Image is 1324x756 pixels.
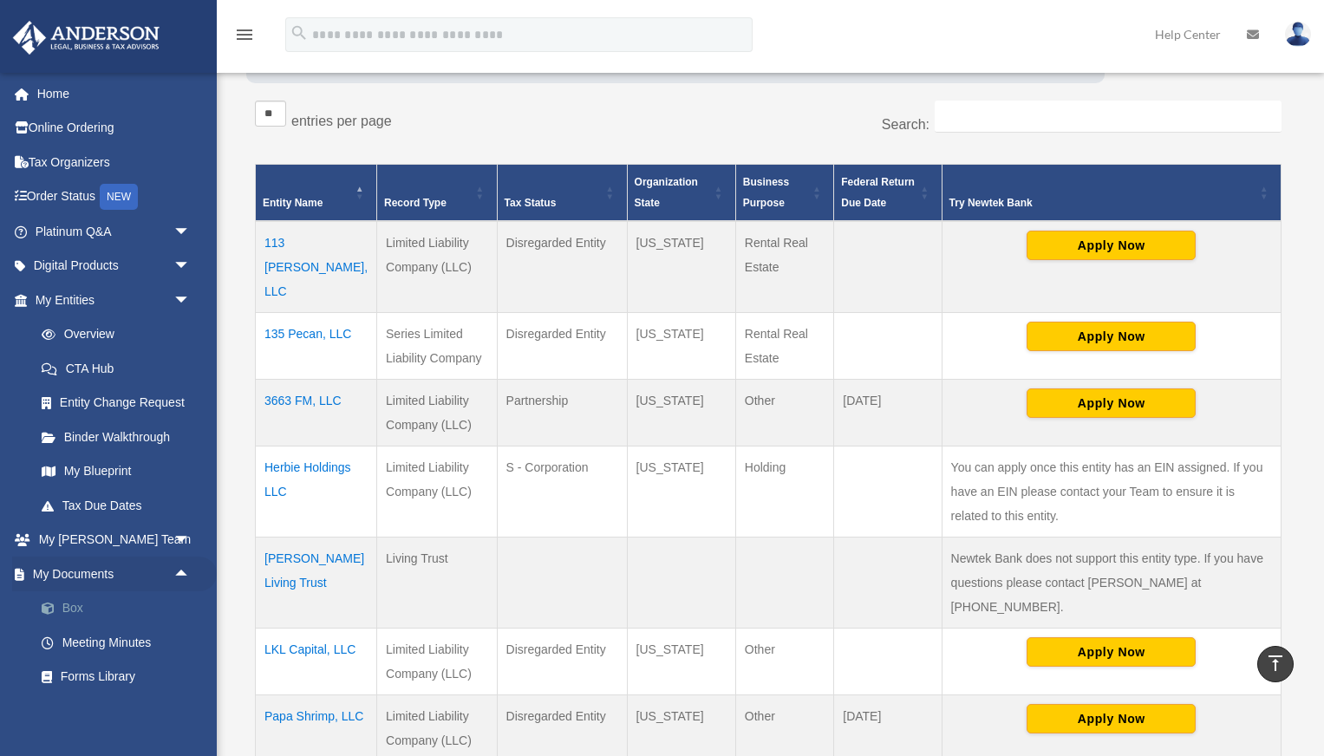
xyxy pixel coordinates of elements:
[627,629,735,695] td: [US_STATE]
[256,538,377,629] td: [PERSON_NAME] Living Trust
[24,488,208,523] a: Tax Due Dates
[24,420,208,454] a: Binder Walkthrough
[942,165,1281,222] th: Try Newtek Bank : Activate to sort
[627,380,735,446] td: [US_STATE]
[12,214,217,249] a: Platinum Q&Aarrow_drop_down
[8,21,165,55] img: Anderson Advisors Platinum Portal
[1285,22,1311,47] img: User Pic
[12,111,217,146] a: Online Ordering
[735,629,833,695] td: Other
[256,380,377,446] td: 3663 FM, LLC
[505,197,557,209] span: Tax Status
[256,446,377,538] td: Herbie Holdings LLC
[627,221,735,313] td: [US_STATE]
[1027,637,1196,667] button: Apply Now
[12,557,217,591] a: My Documentsarrow_drop_up
[1027,388,1196,418] button: Apply Now
[256,629,377,695] td: LKL Capital, LLC
[377,538,498,629] td: Living Trust
[942,446,1281,538] td: You can apply once this entity has an EIN assigned. If you have an EIN please contact your Team t...
[627,446,735,538] td: [US_STATE]
[173,249,208,284] span: arrow_drop_down
[173,523,208,558] span: arrow_drop_down
[234,24,255,45] i: menu
[627,313,735,380] td: [US_STATE]
[497,165,627,222] th: Tax Status: Activate to sort
[377,165,498,222] th: Record Type: Activate to sort
[735,165,833,222] th: Business Purpose: Activate to sort
[635,176,698,209] span: Organization State
[497,629,627,695] td: Disregarded Entity
[1027,231,1196,260] button: Apply Now
[12,179,217,215] a: Order StatusNEW
[12,249,217,283] a: Digital Productsarrow_drop_down
[234,30,255,45] a: menu
[1257,646,1294,682] a: vertical_align_top
[834,380,942,446] td: [DATE]
[256,313,377,380] td: 135 Pecan, LLC
[735,380,833,446] td: Other
[882,117,929,132] label: Search:
[24,317,199,352] a: Overview
[256,221,377,313] td: 113 [PERSON_NAME], LLC
[743,176,789,209] span: Business Purpose
[834,165,942,222] th: Federal Return Due Date: Activate to sort
[497,380,627,446] td: Partnership
[256,165,377,222] th: Entity Name: Activate to invert sorting
[497,313,627,380] td: Disregarded Entity
[263,197,323,209] span: Entity Name
[497,221,627,313] td: Disregarded Entity
[497,446,627,538] td: S - Corporation
[12,76,217,111] a: Home
[24,591,217,626] a: Box
[173,283,208,318] span: arrow_drop_down
[735,221,833,313] td: Rental Real Estate
[384,197,447,209] span: Record Type
[290,23,309,42] i: search
[377,629,498,695] td: Limited Liability Company (LLC)
[12,283,208,317] a: My Entitiesarrow_drop_down
[735,313,833,380] td: Rental Real Estate
[24,454,208,489] a: My Blueprint
[377,380,498,446] td: Limited Liability Company (LLC)
[12,523,217,557] a: My [PERSON_NAME] Teamarrow_drop_down
[100,184,138,210] div: NEW
[24,694,217,728] a: Notarize
[24,625,217,660] a: Meeting Minutes
[1027,704,1196,733] button: Apply Now
[173,214,208,250] span: arrow_drop_down
[12,145,217,179] a: Tax Organizers
[1027,322,1196,351] button: Apply Now
[942,538,1281,629] td: Newtek Bank does not support this entity type. If you have questions please contact [PERSON_NAME]...
[841,176,915,209] span: Federal Return Due Date
[377,221,498,313] td: Limited Liability Company (LLC)
[1265,653,1286,674] i: vertical_align_top
[24,660,217,694] a: Forms Library
[735,446,833,538] td: Holding
[627,165,735,222] th: Organization State: Activate to sort
[949,192,1255,213] div: Try Newtek Bank
[377,446,498,538] td: Limited Liability Company (LLC)
[377,313,498,380] td: Series Limited Liability Company
[291,114,392,128] label: entries per page
[24,386,208,420] a: Entity Change Request
[24,351,208,386] a: CTA Hub
[173,557,208,592] span: arrow_drop_up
